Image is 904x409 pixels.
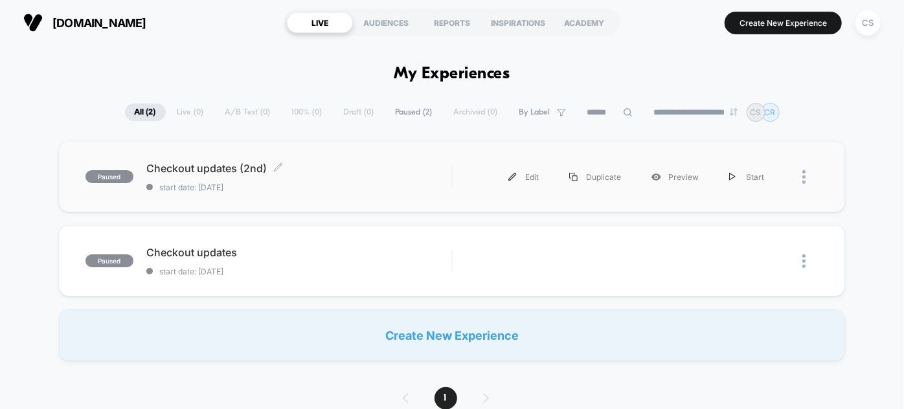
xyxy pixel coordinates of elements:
div: REPORTS [419,12,485,33]
img: menu [729,173,736,181]
img: close [802,254,806,268]
img: menu [569,173,578,181]
img: Visually logo [23,13,43,32]
span: Checkout updates [146,246,452,259]
span: All ( 2 ) [125,104,166,121]
div: Create New Experience [59,309,846,361]
img: menu [508,173,517,181]
img: close [802,170,806,184]
div: AUDIENCES [353,12,419,33]
img: end [730,108,738,116]
span: By Label [519,107,550,117]
div: LIVE [287,12,353,33]
button: [DOMAIN_NAME] [19,12,150,33]
span: start date: [DATE] [146,267,452,276]
span: Paused ( 2 ) [386,104,442,121]
button: Create New Experience [725,12,842,34]
div: Start [714,162,780,192]
div: Preview [637,162,714,192]
div: Edit [493,162,554,192]
div: ACADEMY [551,12,617,33]
div: Duplicate [554,162,637,192]
p: CR [765,107,776,117]
p: CS [751,107,762,117]
span: paused [85,170,133,183]
span: paused [85,254,133,267]
button: CS [852,10,885,36]
h1: My Experiences [394,65,510,83]
span: start date: [DATE] [146,182,452,192]
div: INSPIRATIONS [485,12,551,33]
div: CS [855,10,881,36]
span: Checkout updates (2nd) [146,162,452,175]
span: [DOMAIN_NAME] [52,16,146,30]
